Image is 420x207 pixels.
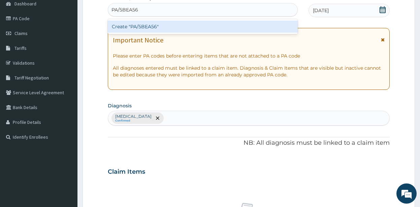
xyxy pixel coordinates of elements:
[39,61,93,129] span: We're online!
[108,168,145,176] h3: Claim Items
[113,65,385,78] p: All diagnoses entered must be linked to a claim item. Diagnosis & Claim Items that are visible bu...
[14,30,28,36] span: Claims
[35,38,113,46] div: Chat with us now
[108,102,132,109] label: Diagnosis
[313,7,329,14] span: [DATE]
[12,34,27,50] img: d_794563401_company_1708531726252_794563401
[3,137,128,160] textarea: Type your message and hit 'Enter'
[108,21,298,33] div: Create "PA/5BEA56"
[108,139,390,147] p: NB: All diagnosis must be linked to a claim item
[14,45,27,51] span: Tariffs
[113,53,385,59] p: Please enter PA codes before entering items that are not attached to a PA code
[14,1,36,7] span: Dashboard
[113,36,163,44] h1: Important Notice
[14,75,49,81] span: Tariff Negotiation
[110,3,127,20] div: Minimize live chat window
